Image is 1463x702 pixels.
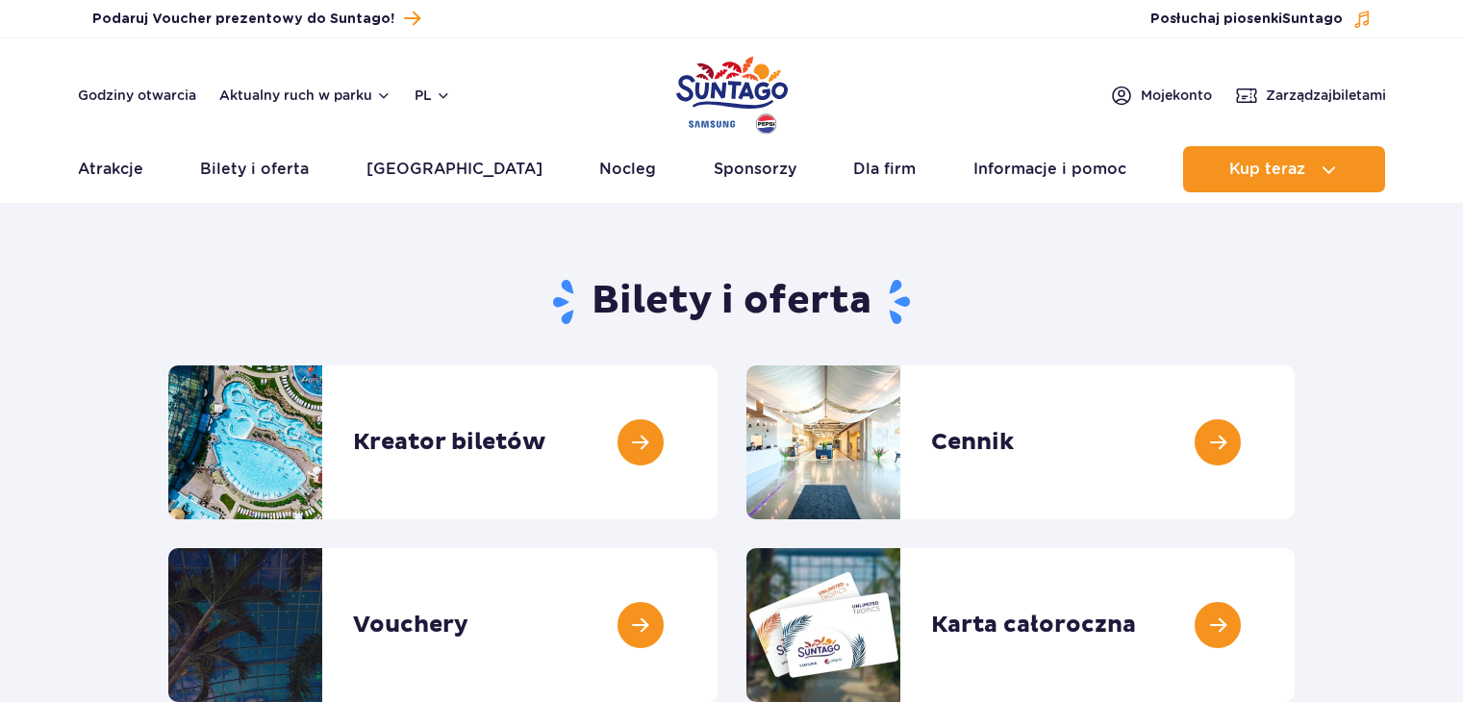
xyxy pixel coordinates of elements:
span: Zarządzaj biletami [1266,86,1386,105]
span: Suntago [1282,13,1343,26]
a: Nocleg [599,146,656,192]
button: Kup teraz [1183,146,1385,192]
a: Zarządzajbiletami [1235,84,1386,107]
button: Posłuchaj piosenkiSuntago [1150,10,1372,29]
a: Mojekonto [1110,84,1212,107]
a: [GEOGRAPHIC_DATA] [366,146,542,192]
a: Atrakcje [78,146,143,192]
a: Godziny otwarcia [78,86,196,105]
a: Sponsorzy [714,146,796,192]
span: Moje konto [1141,86,1212,105]
button: Aktualny ruch w parku [219,88,391,103]
a: Informacje i pomoc [973,146,1126,192]
span: Posłuchaj piosenki [1150,10,1343,29]
a: Podaruj Voucher prezentowy do Suntago! [92,6,420,32]
a: Dla firm [853,146,916,192]
span: Podaruj Voucher prezentowy do Suntago! [92,10,394,29]
span: Kup teraz [1229,161,1305,178]
h1: Bilety i oferta [168,277,1295,327]
button: pl [415,86,451,105]
a: Bilety i oferta [200,146,309,192]
a: Park of Poland [676,48,788,137]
